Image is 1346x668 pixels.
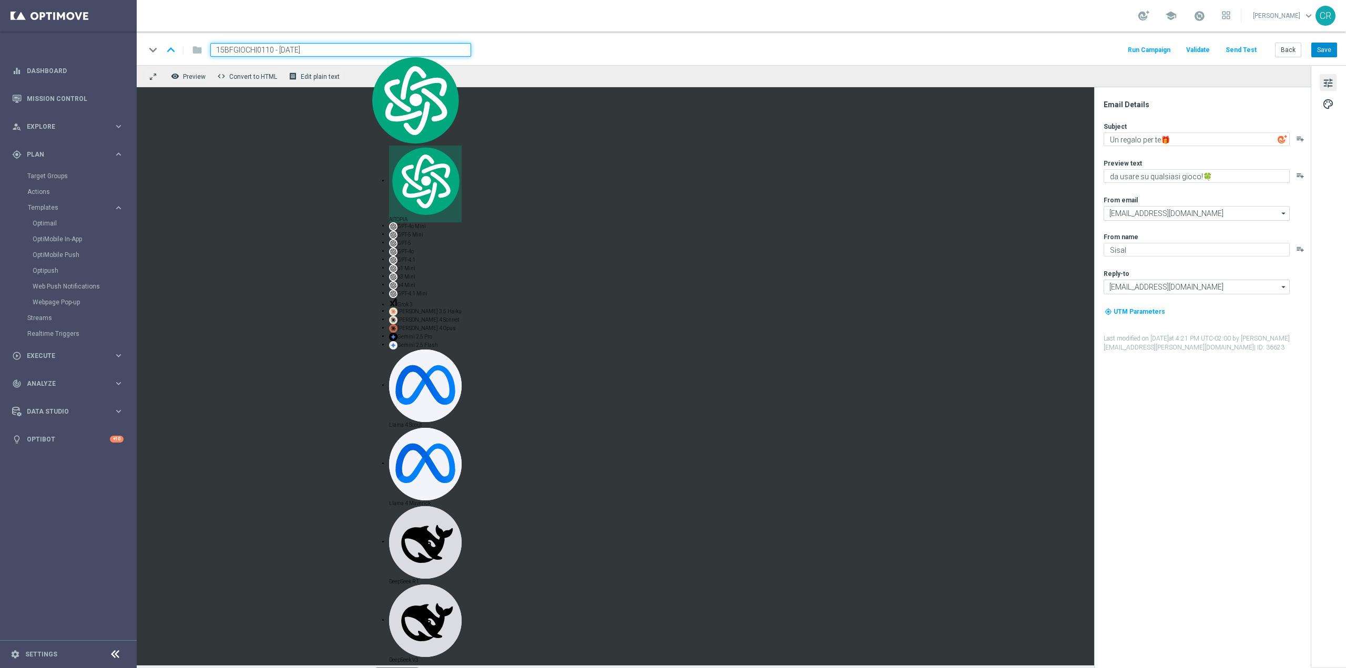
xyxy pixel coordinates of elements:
[389,341,462,350] div: Gemini 2.5 Flash
[114,378,124,388] i: keyboard_arrow_right
[215,69,282,83] button: code Convert to HTML
[12,67,124,75] button: equalizer Dashboard
[1322,97,1334,111] span: palette
[12,85,124,112] div: Mission Control
[12,425,124,453] div: Optibot
[389,256,462,264] div: GPT-4.1
[114,406,124,416] i: keyboard_arrow_right
[1126,43,1172,57] button: Run Campaign
[1114,308,1165,315] span: UTM Parameters
[12,150,124,159] button: gps_fixed Plan keyboard_arrow_right
[12,351,22,361] i: play_circle_outline
[1104,159,1142,168] label: Preview text
[1105,308,1112,315] i: my_location
[27,172,109,180] a: Target Groups
[368,55,462,146] img: logo.svg
[12,57,124,85] div: Dashboard
[1252,8,1316,24] a: [PERSON_NAME]keyboard_arrow_down
[389,281,397,290] img: gpt-black.svg
[1316,6,1335,26] div: CR
[389,281,462,290] div: o4 Mini
[33,251,109,259] a: OptiMobile Push
[1322,76,1334,90] span: tune
[114,149,124,159] i: keyboard_arrow_right
[389,307,462,316] div: [PERSON_NAME] 3.5 Haiku
[1320,74,1337,91] button: tune
[114,351,124,361] i: keyboard_arrow_right
[389,273,397,281] img: gpt-black.svg
[28,204,103,211] span: Templates
[12,150,114,159] div: Plan
[27,168,136,184] div: Target Groups
[389,239,397,248] img: gpt-black.svg
[1254,344,1284,351] span: | ID: 36623
[389,316,462,324] div: [PERSON_NAME] 4 Sonnet
[1104,122,1127,131] label: Subject
[33,282,109,291] a: Web Push Notifications
[289,72,297,80] i: receipt
[110,436,124,443] div: +10
[163,42,179,58] i: keyboard_arrow_up
[27,188,109,196] a: Actions
[27,353,114,359] span: Execute
[12,435,124,444] button: lightbulb Optibot +10
[183,73,206,80] span: Preview
[12,407,114,416] div: Data Studio
[1104,280,1290,294] input: Select
[12,122,114,131] div: Explore
[217,72,226,80] span: code
[28,204,114,211] div: Templates
[1104,306,1166,317] button: my_location UTM Parameters
[389,341,397,350] img: gemini-20-flash.svg
[33,231,136,247] div: OptiMobile In-App
[12,122,124,131] button: person_search Explore keyboard_arrow_right
[389,146,462,216] img: logo.svg
[27,381,114,387] span: Analyze
[12,435,22,444] i: lightbulb
[12,379,124,388] button: track_changes Analyze keyboard_arrow_right
[12,407,124,416] div: Data Studio keyboard_arrow_right
[389,264,462,273] div: o1 Mini
[389,264,397,273] img: gpt-black.svg
[25,651,57,657] a: Settings
[389,222,462,231] div: GPT-4o Mini
[12,122,22,131] i: person_search
[27,57,124,85] a: Dashboard
[27,314,109,322] a: Streams
[12,95,124,103] button: Mission Control
[33,247,136,263] div: OptiMobile Push
[389,298,462,307] div: Grok 3
[229,73,277,80] span: Convert to HTML
[1320,95,1337,112] button: palette
[33,215,136,231] div: Optimail
[1104,233,1138,241] label: From name
[12,379,22,388] i: track_changes
[1296,135,1304,143] button: playlist_add
[389,248,462,256] div: GPT-4o
[1104,334,1310,352] label: Last modified on [DATE] at 4:21 PM UTC-02:00 by [PERSON_NAME][EMAIL_ADDRESS][PERSON_NAME][DOMAIN_...
[27,408,114,415] span: Data Studio
[389,290,397,298] img: gpt-black.svg
[27,330,109,338] a: Realtime Triggers
[1296,171,1304,180] button: playlist_add
[12,150,22,159] i: gps_fixed
[12,351,114,361] div: Execute
[1303,10,1314,22] span: keyboard_arrow_down
[1275,43,1301,57] button: Back
[389,222,397,231] img: gpt-black.svg
[12,66,22,76] i: equalizer
[286,69,344,83] button: receipt Edit plain text
[301,73,340,80] span: Edit plain text
[389,333,462,341] div: Gemini 2.5 Pro
[27,184,136,200] div: Actions
[1279,280,1289,294] i: arrow_drop_down
[27,425,110,453] a: Optibot
[1104,100,1310,109] div: Email Details
[389,256,397,264] img: gpt-black.svg
[1296,245,1304,253] button: playlist_add
[389,239,462,248] div: GPT-5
